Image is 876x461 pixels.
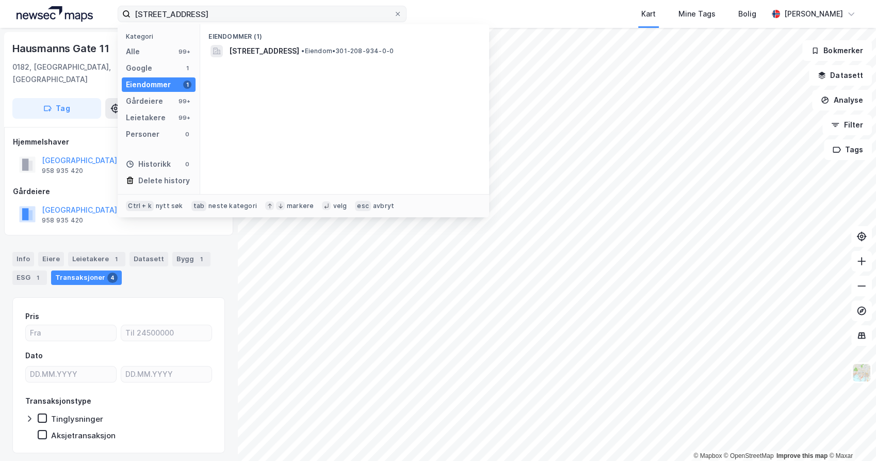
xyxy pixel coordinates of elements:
a: OpenStreetMap [724,452,774,459]
div: esc [355,201,371,211]
div: 1 [196,254,206,264]
input: DD.MM.YYYY [26,367,116,382]
div: Pris [25,310,39,323]
input: Til 24500000 [121,325,212,341]
div: Aksjetransaksjon [51,431,116,440]
div: Info [12,252,34,266]
button: Analyse [812,90,872,110]
div: Leietakere [68,252,125,266]
a: Mapbox [693,452,722,459]
div: Eiendommer (1) [200,24,489,43]
div: Google [126,62,152,74]
div: ESG [12,271,47,285]
input: Søk på adresse, matrikkel, gårdeiere, leietakere eller personer [131,6,394,22]
div: Mine Tags [678,8,716,20]
span: [STREET_ADDRESS] [229,45,299,57]
div: Bygg [172,252,210,266]
div: velg [333,202,347,210]
div: neste kategori [208,202,257,210]
div: Hausmanns Gate 11 [12,40,111,57]
div: Dato [25,349,43,362]
div: Delete history [138,174,190,187]
div: Eiendommer [126,78,171,91]
button: Filter [822,115,872,135]
div: 99+ [177,47,191,56]
div: Hjemmelshaver [13,136,224,148]
iframe: Chat Widget [824,411,876,461]
input: DD.MM.YYYY [121,367,212,382]
div: 99+ [177,114,191,122]
div: Transaksjoner [51,271,122,285]
div: Kategori [126,33,196,40]
div: Ctrl + k [126,201,154,211]
div: avbryt [373,202,394,210]
div: Tinglysninger [51,414,103,424]
div: 4 [107,273,118,283]
button: Bokmerker [802,40,872,61]
div: tab [191,201,207,211]
div: 1 [183,81,191,89]
a: Improve this map [776,452,828,459]
div: [PERSON_NAME] [784,8,843,20]
div: Transaksjonstype [25,395,91,407]
span: • [301,47,304,55]
span: Eiendom • 301-208-934-0-0 [301,47,394,55]
div: Datasett [129,252,168,266]
div: Bolig [738,8,756,20]
div: Gårdeiere [126,95,163,107]
div: 958 935 420 [42,167,83,175]
div: Kart [641,8,656,20]
button: Datasett [809,65,872,86]
div: Personer [126,128,159,140]
div: Historikk [126,158,171,170]
div: Eiere [38,252,64,266]
button: Tag [12,98,101,119]
img: Z [852,363,871,383]
div: 958 935 420 [42,216,83,225]
div: 1 [183,64,191,72]
div: 99+ [177,97,191,105]
div: 0 [183,160,191,168]
div: 0182, [GEOGRAPHIC_DATA], [GEOGRAPHIC_DATA] [12,61,142,86]
div: nytt søk [156,202,183,210]
div: markere [287,202,314,210]
div: Alle [126,45,140,58]
div: 1 [111,254,121,264]
div: 0 [183,130,191,138]
div: 1 [33,273,43,283]
div: Gårdeiere [13,185,224,198]
div: Leietakere [126,112,166,124]
img: logo.a4113a55bc3d86da70a041830d287a7e.svg [17,6,93,22]
button: Tags [824,139,872,160]
input: Fra [26,325,116,341]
